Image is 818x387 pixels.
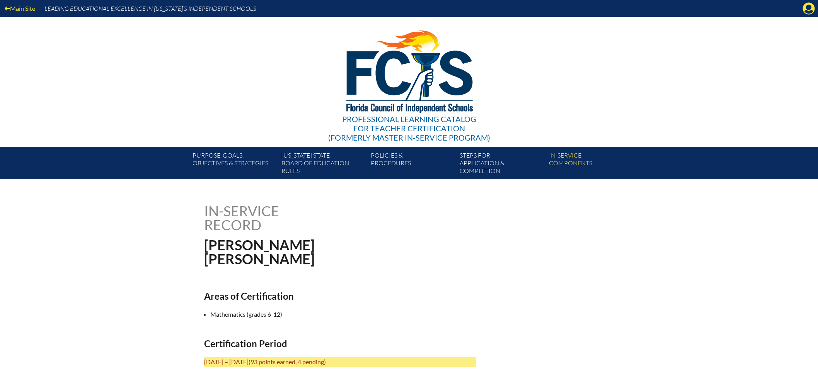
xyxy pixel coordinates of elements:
[2,3,38,14] a: Main Site
[325,15,493,144] a: Professional Learning Catalog for Teacher Certification(formerly Master In-service Program)
[210,309,482,319] li: Mathematics (grades 6-12)
[329,17,489,122] img: FCISlogo221.eps
[328,114,490,142] div: Professional Learning Catalog (formerly Master In-service Program)
[189,150,278,179] a: Purpose, goals,objectives & strategies
[457,150,545,179] a: Steps forapplication & completion
[546,150,635,179] a: In-servicecomponents
[249,358,326,365] span: (93 points earned, 4 pending)
[353,124,465,133] span: for Teacher Certification
[204,238,458,266] h1: [PERSON_NAME] [PERSON_NAME]
[204,204,360,232] h1: In-service record
[204,357,476,367] p: [DATE] – [DATE]
[204,290,476,302] h2: Areas of Certification
[204,338,476,349] h2: Certification Period
[803,2,815,15] svg: Manage account
[278,150,367,179] a: [US_STATE] StateBoard of Education rules
[368,150,457,179] a: Policies &Procedures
